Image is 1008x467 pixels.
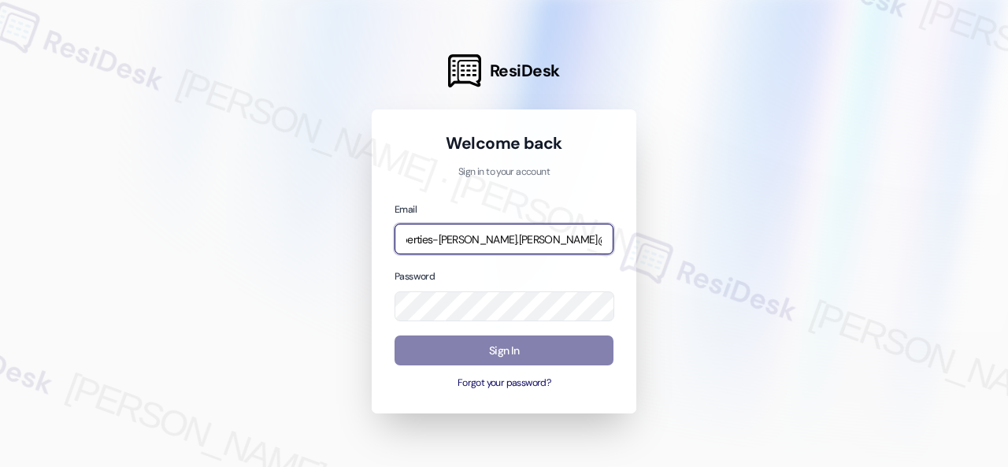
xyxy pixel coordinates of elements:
[395,224,613,254] input: name@example.com
[490,60,560,82] span: ResiDesk
[395,132,613,154] h1: Welcome back
[395,165,613,180] p: Sign in to your account
[395,203,417,216] label: Email
[395,376,613,391] button: Forgot your password?
[448,54,481,87] img: ResiDesk Logo
[395,270,435,283] label: Password
[395,335,613,366] button: Sign In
